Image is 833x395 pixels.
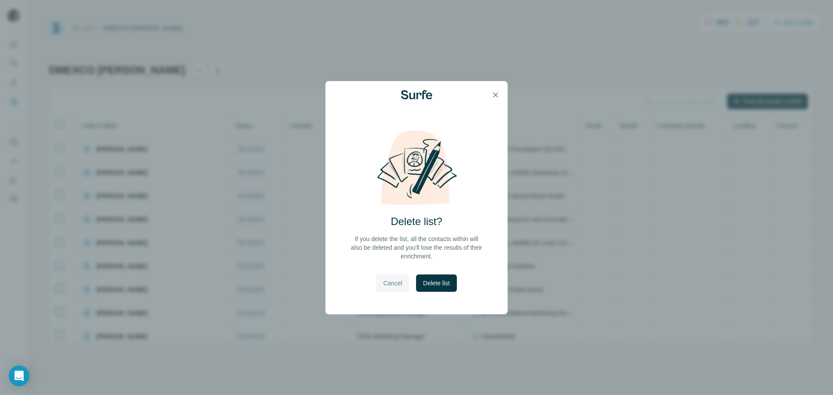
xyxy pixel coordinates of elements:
[391,215,443,229] h2: Delete list?
[401,90,432,100] img: Surfe Logo
[416,274,456,292] button: Delete list
[9,366,30,386] div: Open Intercom Messenger
[368,130,465,206] img: delete-list
[376,274,409,292] button: Cancel
[350,235,483,261] p: If you delete the list, all the contacts within will also be deleted and you'll lose the results ...
[423,279,449,287] span: Delete list
[383,279,402,287] span: Cancel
